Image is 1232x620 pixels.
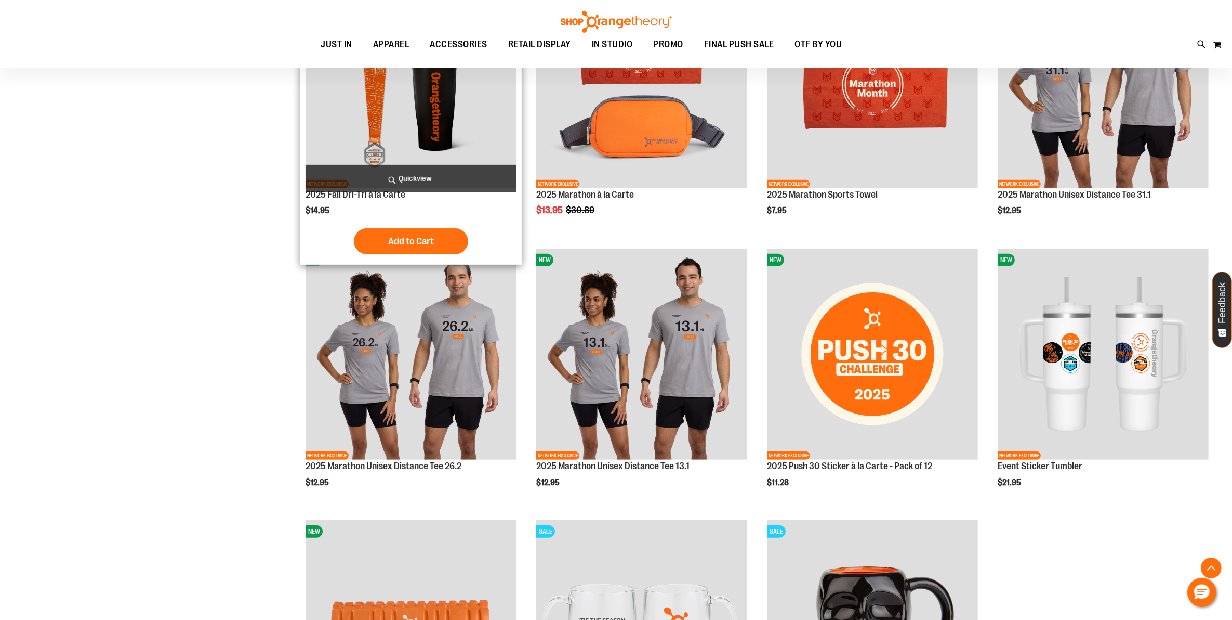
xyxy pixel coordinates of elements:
span: $12.95 [306,478,330,487]
span: FINAL PUSH SALE [704,33,774,56]
span: $13.95 [536,205,564,215]
a: IN STUDIO [581,33,643,56]
span: $30.89 [566,205,596,215]
a: OTF BY YOU [785,33,853,57]
a: 2025 Marathon à la Carte [536,189,634,200]
span: ACCESSORIES [430,33,488,56]
span: NEW [998,254,1015,266]
span: JUST IN [321,33,353,56]
img: 2025 Push 30 Sticker à la Carte - Pack of 12 [767,249,978,460]
span: NEW [536,254,553,266]
span: NETWORK EXCLUSIVE [767,180,810,188]
a: APPAREL [363,33,420,57]
span: Feedback [1217,282,1227,324]
a: RETAIL DISPLAY [498,33,581,57]
span: $7.95 [767,206,788,215]
span: OTF BY YOU [795,33,842,56]
span: SALE [536,525,555,538]
span: $12.95 [998,206,1023,215]
button: Back To Top [1201,558,1222,578]
a: 2025 Marathon Sports Towel [767,189,878,200]
a: OTF 40 oz. Sticker TumblerNEWNETWORK EXCLUSIVE [998,249,1209,461]
a: 2025 Marathon Unisex Distance Tee 13.1 [536,461,690,471]
span: PROMO [654,33,684,56]
a: PROMO [643,33,694,57]
button: Hello, have a question? Let’s chat. [1187,578,1216,607]
a: Quickview [306,165,516,192]
span: NETWORK EXCLUSIVE [536,180,579,188]
span: NETWORK EXCLUSIVE [998,180,1041,188]
button: Add to Cart [354,228,468,254]
span: IN STUDIO [592,33,633,56]
a: 2025 Marathon Unisex Distance Tee 31.1 [998,189,1151,200]
a: JUST IN [311,33,363,57]
a: 2025 Push 30 Sticker à la Carte - Pack of 12 [767,461,932,471]
a: FINAL PUSH SALE [694,33,785,57]
button: Feedback - Show survey [1212,272,1232,348]
span: $12.95 [536,478,561,487]
span: $14.95 [306,206,331,215]
div: product [762,243,983,514]
span: NEW [306,525,323,538]
img: 2025 Marathon Unisex Distance Tee 13.1 [536,249,747,460]
div: product [300,243,522,514]
img: 2025 Marathon Unisex Distance Tee 26.2 [306,249,516,460]
span: NEW [767,254,784,266]
a: 2025 Marathon Unisex Distance Tee 26.2 [306,461,461,471]
span: $11.28 [767,478,790,487]
span: NETWORK EXCLUSIVE [998,451,1041,460]
a: Event Sticker Tumbler [998,461,1082,471]
div: product [531,243,752,514]
a: ACCESSORIES [420,33,498,57]
span: APPAREL [373,33,409,56]
span: Add to Cart [388,236,434,247]
span: NETWORK EXCLUSIVE [306,451,349,460]
a: 2025 Push 30 Sticker à la Carte - Pack of 12NEWNETWORK EXCLUSIVE [767,249,978,461]
span: $21.95 [998,478,1023,487]
span: NETWORK EXCLUSIVE [536,451,579,460]
a: 2025 Marathon Unisex Distance Tee 13.1NEWNETWORK EXCLUSIVE [536,249,747,461]
span: SALE [767,525,786,538]
div: product [992,243,1214,514]
a: 2025 Marathon Unisex Distance Tee 26.2NEWNETWORK EXCLUSIVE [306,249,516,461]
span: RETAIL DISPLAY [508,33,571,56]
span: NETWORK EXCLUSIVE [767,451,810,460]
a: 2025 Fall Dri-Tri à la Carte [306,189,405,200]
img: Shop Orangetheory [559,11,673,33]
img: OTF 40 oz. Sticker Tumbler [998,249,1209,460]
